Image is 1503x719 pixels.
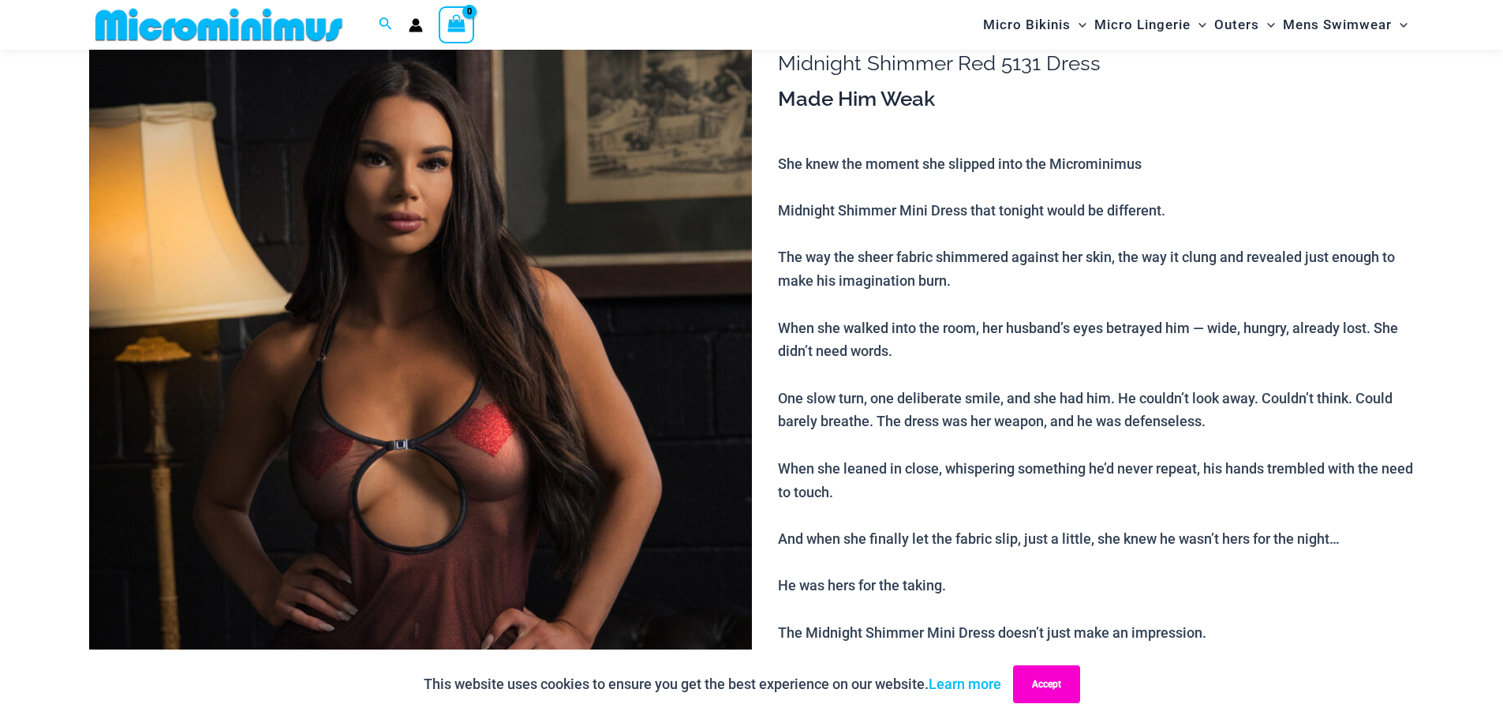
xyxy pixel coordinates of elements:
[1191,5,1206,45] span: Menu Toggle
[983,5,1071,45] span: Micro Bikinis
[89,7,349,43] img: MM SHOP LOGO FLAT
[778,86,1414,113] h3: Made Him Weak
[379,15,393,35] a: Search icon link
[1210,5,1279,45] a: OutersMenu ToggleMenu Toggle
[424,672,1001,696] p: This website uses cookies to ensure you get the best experience on our website.
[1090,5,1210,45] a: Micro LingerieMenu ToggleMenu Toggle
[979,5,1090,45] a: Micro BikinisMenu ToggleMenu Toggle
[439,6,475,43] a: View Shopping Cart, empty
[929,676,1001,692] a: Learn more
[409,18,423,32] a: Account icon link
[1283,5,1392,45] span: Mens Swimwear
[1214,5,1259,45] span: Outers
[1392,5,1408,45] span: Menu Toggle
[778,51,1414,76] h1: Midnight Shimmer Red 5131 Dress
[1071,5,1086,45] span: Menu Toggle
[1013,665,1080,703] button: Accept
[1279,5,1411,45] a: Mens SwimwearMenu ToggleMenu Toggle
[977,2,1415,47] nav: Site Navigation
[1094,5,1191,45] span: Micro Lingerie
[1259,5,1275,45] span: Menu Toggle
